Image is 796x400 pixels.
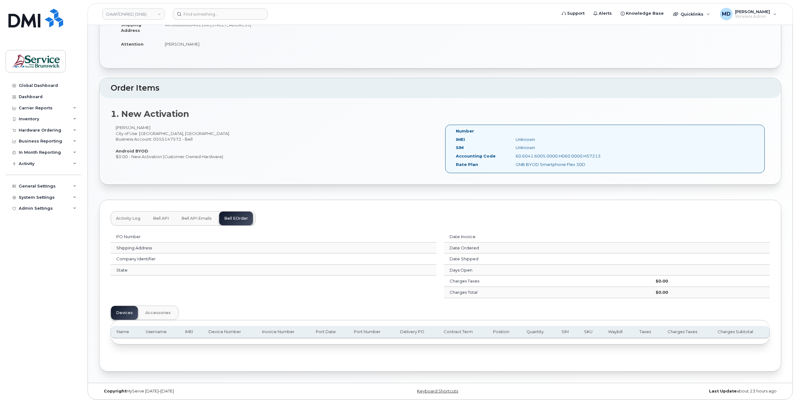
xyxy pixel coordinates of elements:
td: Date Ordered [444,242,650,254]
strong: Attention [121,42,144,47]
td: Date Shipped [444,253,650,265]
h2: Order Items [111,84,770,92]
strong: Copyright [104,389,126,393]
span: Bell API [153,216,169,221]
span: MD [722,10,731,18]
span: Quicklinks [681,12,703,17]
th: SKU [578,326,602,338]
td: Company Identifier [111,253,377,265]
label: Rate Plan [456,162,478,167]
label: Number [456,128,474,134]
strong: Last Update [709,389,737,393]
th: Charges Taxes [662,326,712,338]
th: Contract Term [438,326,487,338]
a: Keyboard Shortcuts [417,389,458,393]
th: Charges Subtotal [712,326,769,338]
span: Bell API Emails [181,216,212,221]
td: PO Number [111,231,377,242]
span: Accessories [145,310,171,315]
div: GNB BYOD Smartphone Flex 30D [511,162,595,167]
td: Shipping Address [111,242,377,254]
span: Wireless Admin [735,14,770,19]
strong: 1. New Activation [111,109,189,119]
span: Knowledge Base [626,10,664,17]
strong: $0.00 [656,278,668,283]
input: Find something... [173,8,268,20]
a: Support [557,7,589,20]
th: Quantity [521,326,556,338]
td: State [111,265,377,276]
label: IMEI [456,137,465,142]
strong: Shipping Address [121,22,141,33]
th: Taxes [634,326,662,338]
div: Matthew Deveau [716,8,781,20]
span: Support [567,10,585,17]
th: Name [111,326,140,338]
div: MyServe [DATE]–[DATE] [99,389,326,394]
td: WO0000000481186 [STREET_ADDRESS] [159,18,436,37]
td: Charges Total [444,287,650,298]
div: Unknown [511,137,595,142]
label: SIM [456,145,464,151]
td: Charges Taxes [444,276,650,287]
span: [PERSON_NAME] [735,9,770,14]
a: Knowledge Base [616,7,668,20]
td: Days Open [444,265,650,276]
th: Port Date [310,326,348,338]
a: Alerts [589,7,616,20]
th: IMEI [179,326,203,338]
th: Delivery PO [395,326,438,338]
label: Accounting Code [456,153,496,159]
strong: Android BYOD [116,148,148,153]
div: about 23 hours ago [554,389,781,394]
th: Username [140,326,179,338]
td: [PERSON_NAME] [159,37,436,51]
th: Device Number [203,326,256,338]
th: Port Number [348,326,395,338]
span: Alerts [599,10,612,17]
th: SIM [556,326,578,338]
td: Date Invoice [444,231,650,242]
div: 60.6041.6005.0000.H060.0000.H57213 [511,153,595,159]
th: Invoice Number [256,326,310,338]
th: Position [487,326,521,338]
th: Waybill [602,326,634,338]
strong: $0.00 [656,290,668,295]
span: Activity Log [116,216,140,221]
div: Quicklinks [669,8,714,20]
div: Unknown [511,145,595,151]
div: [PERSON_NAME] City of Use: [GEOGRAPHIC_DATA], [GEOGRAPHIC_DATA] Business Account: 0555147572 - Be... [111,125,440,159]
a: DAAF/DNRED (SNB) [102,8,165,20]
